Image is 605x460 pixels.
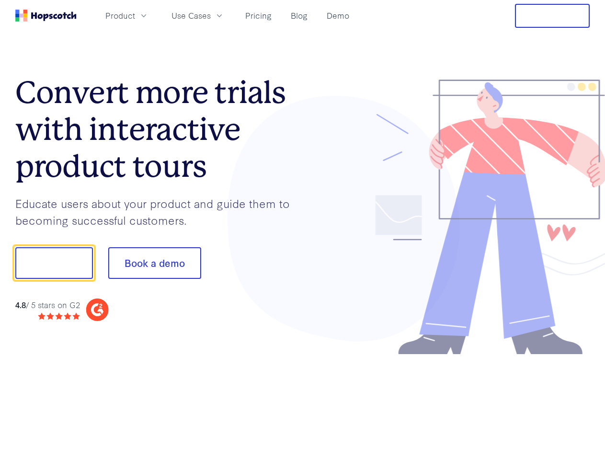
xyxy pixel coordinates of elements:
[15,247,93,279] button: Show me!
[100,8,154,23] button: Product
[515,4,590,28] button: Free Trial
[15,195,303,228] p: Educate users about your product and guide them to becoming successful customers.
[108,247,201,279] button: Book a demo
[15,10,77,22] a: Home
[15,299,26,310] strong: 4.8
[105,10,135,22] span: Product
[15,299,80,311] div: / 5 stars on G2
[15,74,303,184] h1: Convert more trials with interactive product tours
[171,10,211,22] span: Use Cases
[287,8,311,23] a: Blog
[166,8,230,23] button: Use Cases
[323,8,353,23] a: Demo
[241,8,275,23] a: Pricing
